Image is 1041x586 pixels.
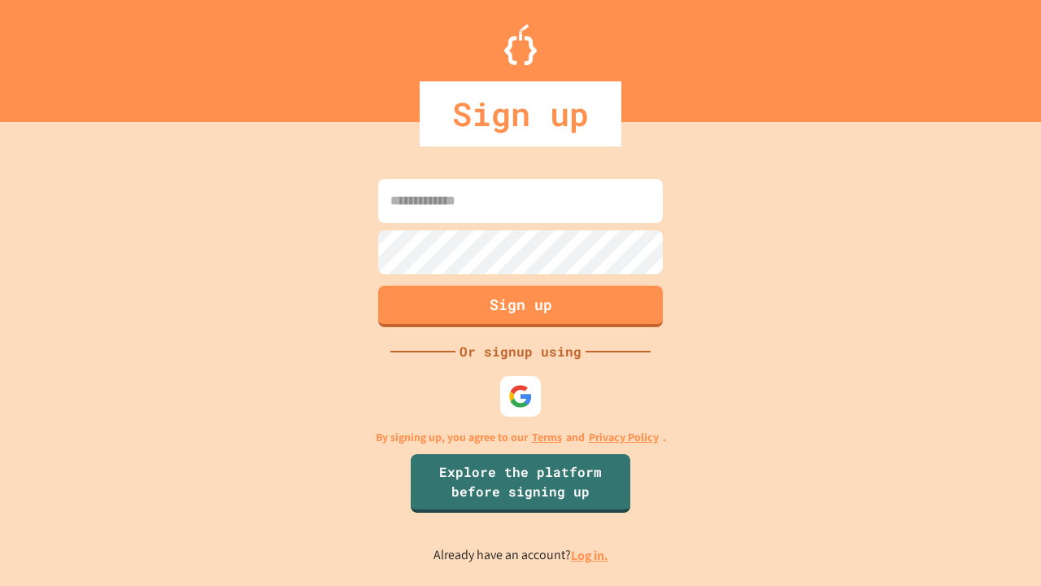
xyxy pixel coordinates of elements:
[378,286,663,327] button: Sign up
[433,545,608,566] p: Already have an account?
[420,81,621,146] div: Sign up
[455,342,586,361] div: Or signup using
[571,547,608,564] a: Log in.
[532,429,562,446] a: Terms
[589,429,659,446] a: Privacy Policy
[504,24,537,65] img: Logo.svg
[508,384,533,409] img: google-icon.svg
[376,429,666,446] p: By signing up, you agree to our and .
[411,454,630,513] a: Explore the platform before signing up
